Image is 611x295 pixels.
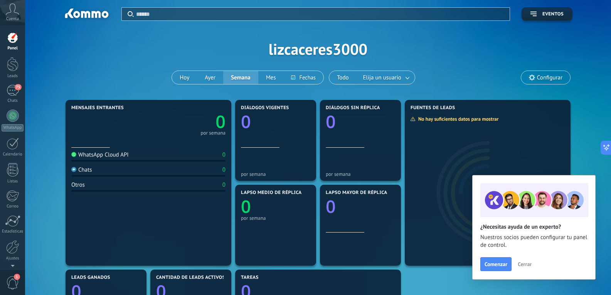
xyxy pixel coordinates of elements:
div: Otros [71,181,85,189]
div: 0 [222,166,226,174]
div: Chats [2,98,24,103]
div: por semana [200,131,226,135]
span: Diálogos vigentes [241,105,289,111]
button: Eventos [522,7,572,21]
button: Elija un usuario [357,71,415,84]
span: Configurar [537,74,562,81]
div: por semana [241,215,310,221]
span: 1 [14,274,20,280]
button: Hoy [172,71,197,84]
span: Comenzar [485,261,507,267]
h2: ¿Necesitas ayuda de un experto? [480,223,587,231]
img: Chats [71,167,76,172]
button: Comenzar [480,257,512,271]
div: Ajustes [2,256,24,261]
div: por semana [326,171,395,177]
button: Semana [223,71,258,84]
span: Diálogos sin réplica [326,105,380,111]
a: 0 [148,110,226,133]
button: Mes [258,71,284,84]
span: Cuenta [6,17,19,22]
span: Elija un usuario [362,72,403,83]
text: 0 [241,110,251,133]
span: Fuentes de leads [411,105,455,111]
button: Fechas [283,71,323,84]
span: Lapso mayor de réplica [326,190,387,196]
text: 0 [241,195,251,218]
span: Leads ganados [71,275,110,280]
div: Calendario [2,152,24,157]
span: Tareas [241,275,259,280]
div: Correo [2,204,24,209]
span: Eventos [542,12,564,17]
div: No hay suficientes datos para mostrar [410,116,504,122]
text: 0 [326,195,336,218]
div: Estadísticas [2,229,24,234]
img: WhatsApp Cloud API [71,152,76,157]
text: 0 [215,110,226,133]
div: Listas [2,179,24,184]
span: Cantidad de leads activos [156,275,225,280]
span: 75 [15,84,21,90]
div: Leads [2,74,24,79]
div: WhatsApp Cloud API [71,151,129,158]
span: Mensajes entrantes [71,105,124,111]
div: WhatsApp [2,124,24,131]
div: por semana [241,171,310,177]
button: Cerrar [514,258,535,270]
div: 0 [222,181,226,189]
span: Nuestros socios pueden configurar tu panel de control. [480,234,587,249]
div: Panel [2,46,24,51]
text: 0 [326,110,336,133]
div: 0 [222,151,226,158]
span: Lapso medio de réplica [241,190,302,196]
button: Todo [329,71,357,84]
span: Cerrar [518,261,532,267]
button: Ayer [197,71,223,84]
div: Chats [71,166,92,174]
